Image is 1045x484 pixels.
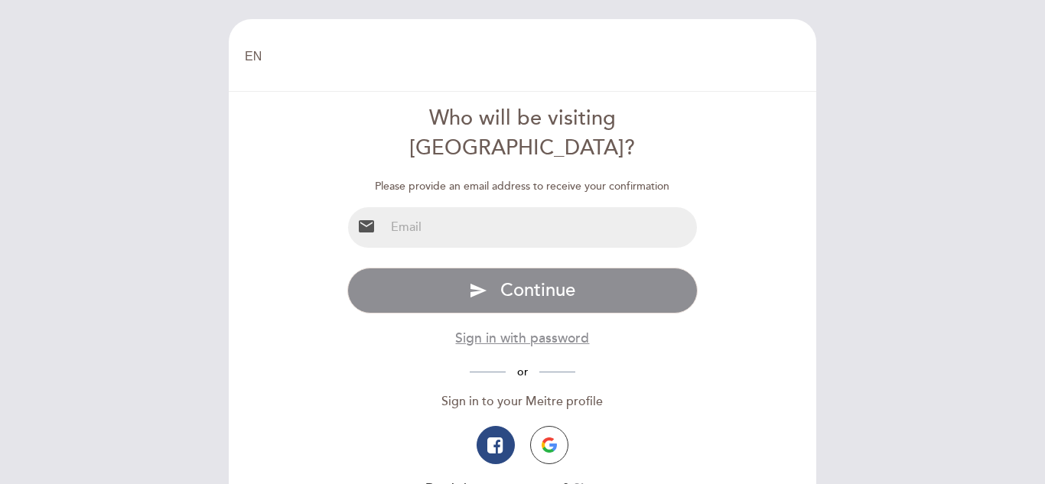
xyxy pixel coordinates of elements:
img: icon-google.png [542,437,557,453]
span: Continue [500,279,575,301]
div: Who will be visiting [GEOGRAPHIC_DATA]? [347,104,698,164]
span: or [506,365,539,378]
button: Sign in with password [455,329,589,348]
div: Please provide an email address to receive your confirmation [347,179,698,194]
div: Sign in to your Meitre profile [347,393,698,411]
i: email [357,217,376,236]
input: Email [385,207,698,248]
i: send [469,281,487,300]
button: send Continue [347,268,698,313]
